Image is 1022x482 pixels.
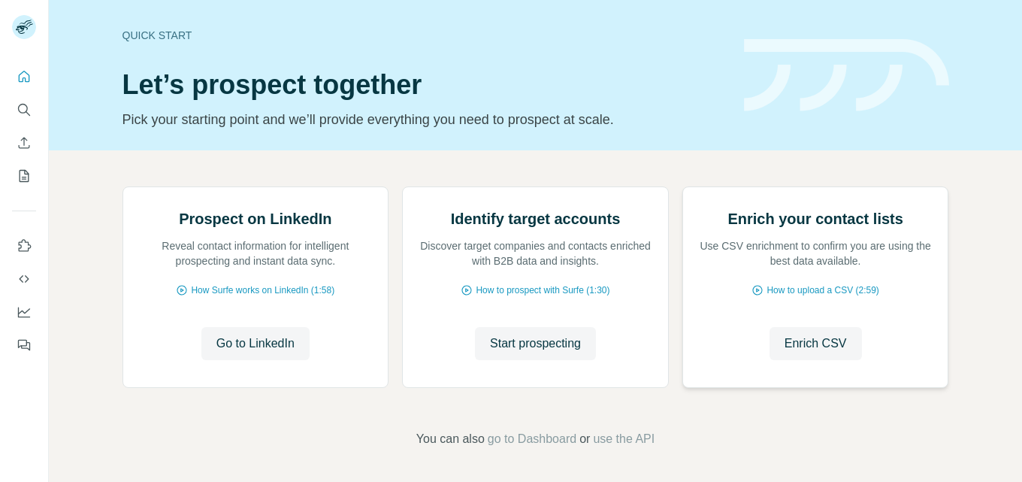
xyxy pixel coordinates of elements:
p: Use CSV enrichment to confirm you are using the best data available. [698,238,933,268]
span: Go to LinkedIn [216,335,295,353]
p: Discover target companies and contacts enriched with B2B data and insights. [418,238,653,268]
button: Quick start [12,63,36,90]
span: How Surfe works on LinkedIn (1:58) [191,283,334,297]
button: Go to LinkedIn [201,327,310,360]
img: banner [744,39,949,112]
h2: Enrich your contact lists [727,208,903,229]
p: Pick your starting point and we’ll provide everything you need to prospect at scale. [122,109,726,130]
span: How to prospect with Surfe (1:30) [476,283,609,297]
span: Enrich CSV [785,335,847,353]
button: Enrich CSV [12,129,36,156]
span: You can also [416,430,485,448]
h2: Prospect on LinkedIn [179,208,331,229]
button: go to Dashboard [488,430,576,448]
span: How to upload a CSV (2:59) [766,283,878,297]
div: Quick start [122,28,726,43]
h2: Identify target accounts [451,208,621,229]
p: Reveal contact information for intelligent prospecting and instant data sync. [138,238,373,268]
button: Search [12,96,36,123]
button: Feedback [12,332,36,359]
span: Start prospecting [490,335,581,353]
button: Use Surfe on LinkedIn [12,232,36,259]
button: Use Surfe API [12,265,36,293]
button: Start prospecting [475,327,596,360]
button: Dashboard [12,299,36,326]
button: use the API [593,430,655,448]
span: or [579,430,590,448]
h1: Let’s prospect together [122,70,726,100]
button: Enrich CSV [770,327,862,360]
button: My lists [12,162,36,189]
